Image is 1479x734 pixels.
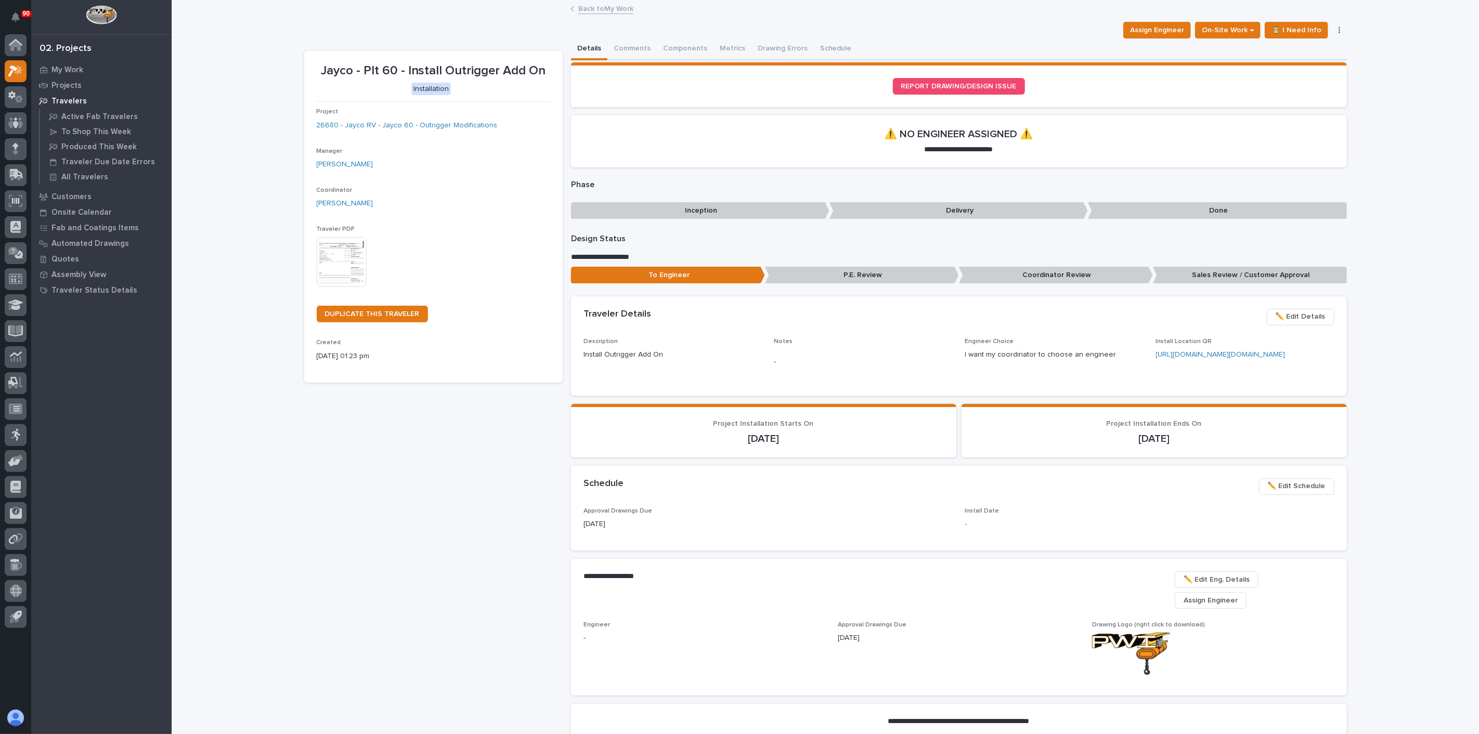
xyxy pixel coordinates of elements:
span: Notes [774,338,793,345]
span: Assign Engineer [1184,594,1238,607]
p: - [774,357,953,368]
p: Quotes [51,255,79,264]
button: Drawing Errors [751,38,814,60]
p: [DATE] [838,633,1080,644]
span: REPORT DRAWING/DESIGN ISSUE [901,83,1017,90]
span: Engineer Choice [965,338,1014,345]
a: All Travelers [40,169,172,184]
a: REPORT DRAWING/DESIGN ISSUE [893,78,1025,95]
a: Active Fab Travelers [40,109,172,124]
p: To Shop This Week [61,127,131,137]
span: On-Site Work → [1202,24,1254,36]
p: Design Status [571,234,1347,244]
span: Drawing Logo (right click to download) [1092,622,1205,628]
button: Schedule [814,38,858,60]
a: Projects [31,77,172,93]
p: Fab and Coatings Items [51,224,139,233]
p: Projects [51,81,82,90]
button: ✏️ Edit Eng. Details [1175,571,1259,588]
p: [DATE] [974,432,1334,445]
span: ⏳ I Need Info [1272,24,1321,36]
a: Assembly View [31,267,172,282]
p: Traveler Status Details [51,286,137,295]
p: Active Fab Travelers [61,112,138,122]
p: 90 [23,10,30,17]
p: I want my coordinator to choose an engineer [965,349,1144,360]
button: Components [657,38,713,60]
a: DUPLICATE THIS TRAVELER [317,306,428,322]
span: Project [317,109,339,115]
a: Produced This Week [40,139,172,154]
span: Description [583,338,618,345]
span: Approval Drawings Due [838,622,906,628]
p: Travelers [51,97,87,106]
a: Traveler Status Details [31,282,172,298]
h2: Schedule [583,478,624,490]
p: Install Outrigger Add On [583,349,762,360]
a: My Work [31,62,172,77]
a: To Shop This Week [40,124,172,139]
span: Created [317,339,341,346]
a: Customers [31,189,172,204]
p: Traveler Due Date Errors [61,158,155,167]
span: Approval Drawings Due [583,508,652,514]
a: Onsite Calendar [31,204,172,220]
span: Engineer [583,622,610,628]
span: Assign Engineer [1130,24,1184,36]
span: ✏️ Edit Schedule [1268,480,1326,492]
span: ✏️ Edit Details [1276,310,1326,323]
p: Done [1088,202,1346,219]
p: - [965,519,1334,530]
a: [URL][DOMAIN_NAME][DOMAIN_NAME] [1156,351,1286,358]
img: JNZVOe0mmIlsiLwjcCgsE1FGksP78iT_r_Q1zUD3oYE [1092,633,1170,675]
p: Onsite Calendar [51,208,112,217]
button: users-avatar [5,707,27,729]
div: 02. Projects [40,43,92,55]
p: - [583,633,825,644]
span: Install Location QR [1156,338,1212,345]
button: Notifications [5,6,27,28]
img: Workspace Logo [86,5,116,24]
button: ⏳ I Need Info [1265,22,1328,38]
a: Fab and Coatings Items [31,220,172,235]
a: [PERSON_NAME] [317,198,373,209]
div: Installation [411,83,451,96]
p: [DATE] [583,519,953,530]
h2: Traveler Details [583,309,651,320]
button: ✏️ Edit Details [1267,309,1334,325]
p: Customers [51,192,92,202]
span: Traveler PDF [317,226,355,232]
p: Coordinator Review [959,267,1153,284]
span: ✏️ Edit Eng. Details [1184,573,1250,586]
p: Phase [571,180,1347,190]
a: Automated Drawings [31,235,172,251]
p: My Work [51,65,83,75]
button: Details [571,38,607,60]
button: Metrics [713,38,751,60]
span: Project Installation Ends On [1107,420,1202,427]
p: Assembly View [51,270,106,280]
p: Inception [571,202,829,219]
p: Jayco - Plt 60 - Install Outrigger Add On [317,63,550,78]
a: Quotes [31,251,172,267]
button: ✏️ Edit Schedule [1259,478,1334,495]
p: To Engineer [571,267,765,284]
p: P.E. Review [765,267,959,284]
span: Project Installation Starts On [713,420,814,427]
a: Traveler Due Date Errors [40,154,172,169]
p: Sales Review / Customer Approval [1153,267,1347,284]
a: [PERSON_NAME] [317,159,373,170]
a: Travelers [31,93,172,109]
div: Notifications90 [13,12,27,29]
p: Produced This Week [61,142,137,152]
span: DUPLICATE THIS TRAVELER [325,310,420,318]
a: 26680 - Jayco RV - Jayco 60 - Outrigger Modifications [317,120,498,131]
span: Coordinator [317,187,353,193]
p: All Travelers [61,173,108,182]
p: Automated Drawings [51,239,129,248]
button: Comments [607,38,657,60]
span: Manager [317,148,343,154]
button: On-Site Work → [1195,22,1261,38]
p: Delivery [829,202,1088,219]
a: Back toMy Work [578,2,633,14]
